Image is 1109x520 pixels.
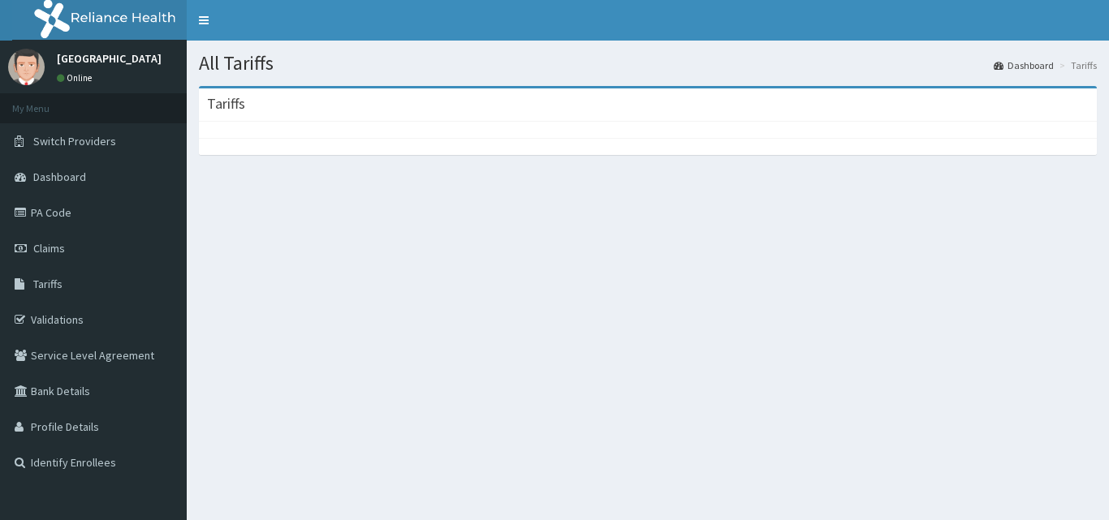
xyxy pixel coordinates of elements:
[57,53,162,64] p: [GEOGRAPHIC_DATA]
[33,277,63,291] span: Tariffs
[33,134,116,148] span: Switch Providers
[1055,58,1097,72] li: Tariffs
[8,49,45,85] img: User Image
[33,170,86,184] span: Dashboard
[199,53,1097,74] h1: All Tariffs
[994,58,1054,72] a: Dashboard
[57,72,96,84] a: Online
[33,241,65,256] span: Claims
[207,97,245,111] h3: Tariffs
